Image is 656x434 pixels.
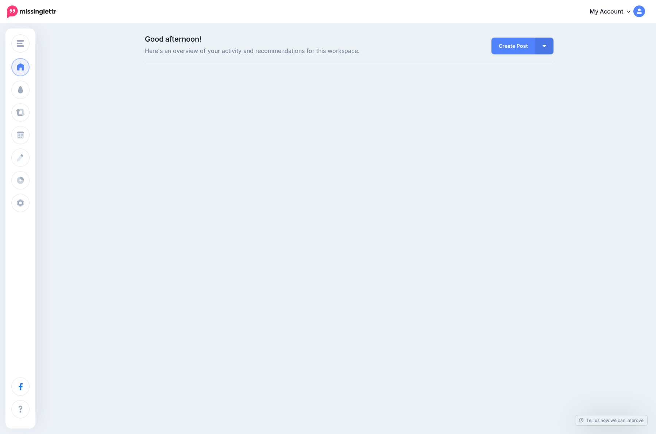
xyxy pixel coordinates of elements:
span: Here's an overview of your activity and recommendations for this workspace. [145,46,414,56]
a: Tell us how we can improve [575,415,647,425]
a: Create Post [491,38,535,54]
a: My Account [582,3,645,21]
img: menu.png [17,40,24,47]
span: Good afternoon! [145,35,201,43]
img: Missinglettr [7,5,56,18]
img: arrow-down-white.png [543,45,546,47]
